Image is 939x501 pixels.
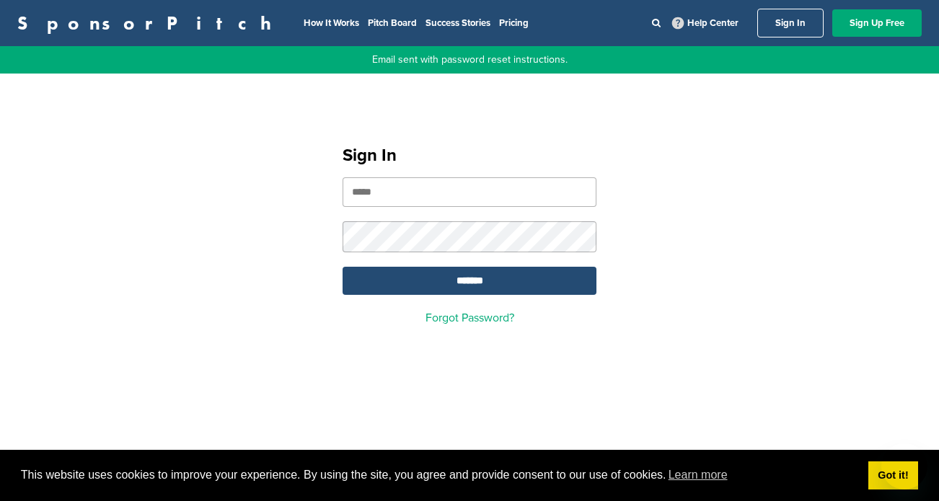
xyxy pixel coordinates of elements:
a: learn more about cookies [666,464,730,486]
a: Forgot Password? [426,311,514,325]
a: Sign Up Free [832,9,922,37]
a: Success Stories [426,17,490,29]
a: Pitch Board [368,17,417,29]
a: Pricing [499,17,529,29]
a: dismiss cookie message [868,461,918,490]
span: This website uses cookies to improve your experience. By using the site, you agree and provide co... [21,464,857,486]
a: Help Center [669,14,741,32]
iframe: Button to launch messaging window [881,443,927,489]
a: How It Works [304,17,359,29]
h1: Sign In [343,143,596,169]
a: SponsorPitch [17,14,281,32]
a: Sign In [757,9,824,37]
